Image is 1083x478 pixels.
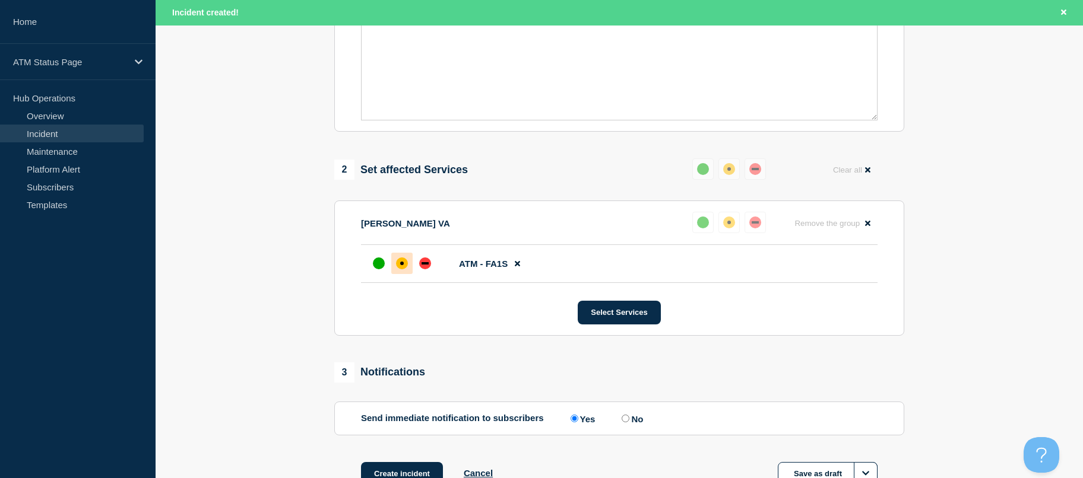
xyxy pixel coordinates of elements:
p: ATM Status Page [13,57,127,67]
button: down [745,158,766,180]
div: up [373,257,385,269]
button: Select Services [578,301,660,324]
button: Clear all [826,158,878,181]
div: up [697,163,709,175]
label: No [619,413,643,424]
label: Yes [568,413,596,424]
div: affected [723,163,735,175]
div: down [749,163,761,175]
div: Notifications [334,362,425,383]
div: down [419,257,431,269]
input: Yes [571,415,578,422]
div: Set affected Services [334,160,468,180]
button: Close banner [1056,6,1071,20]
p: [PERSON_NAME] VA [361,218,450,228]
input: No [622,415,629,422]
div: affected [723,216,735,228]
button: affected [718,212,740,233]
button: Remove the group [787,212,878,235]
div: Send immediate notification to subscribers [361,413,878,424]
p: Send immediate notification to subscribers [361,413,544,424]
button: down [745,212,766,233]
div: up [697,216,709,228]
button: up [692,158,714,180]
span: 3 [334,362,354,383]
div: affected [396,257,408,269]
div: down [749,216,761,228]
button: up [692,212,714,233]
button: affected [718,158,740,180]
span: ATM - FA1S [459,259,508,269]
span: 2 [334,160,354,180]
iframe: Help Scout Beacon - Open [1024,437,1059,473]
span: Remove the group [794,219,860,228]
span: Incident created! [172,8,239,17]
button: Cancel [464,468,493,478]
